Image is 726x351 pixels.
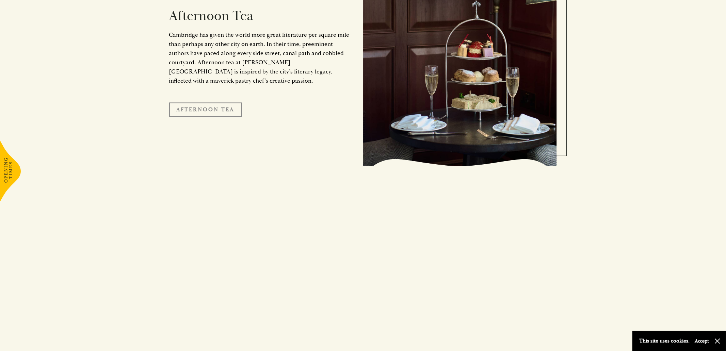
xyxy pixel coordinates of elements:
a: Afternoon Tea [169,102,242,117]
button: Close and accept [714,338,721,345]
button: Accept [695,338,709,344]
h2: Afternoon Tea [169,8,353,24]
p: This site uses cookies. [639,336,690,346]
p: Cambridge has given the world more great literature per square mile than perhaps any other city o... [169,30,353,85]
